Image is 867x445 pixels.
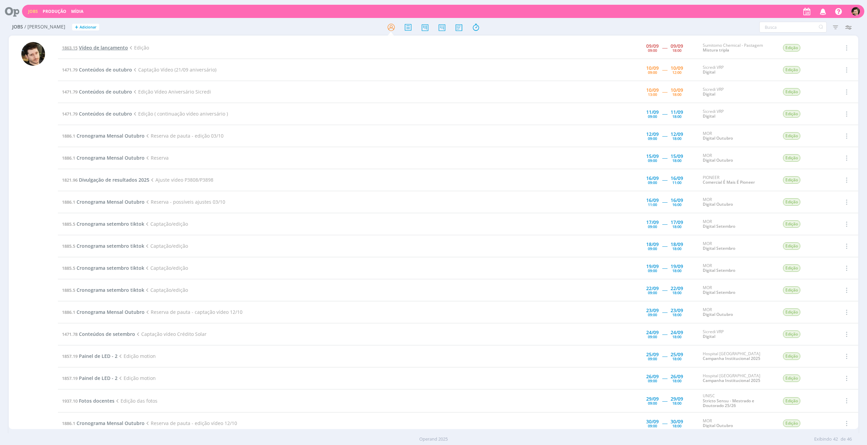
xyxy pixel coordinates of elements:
div: 23/09 [646,308,659,313]
div: 29/09 [671,397,683,401]
a: Mistura tripla [703,47,729,53]
div: 10/09 [671,88,683,93]
div: 15/09 [646,154,659,159]
span: Conteúdos de outubro [79,110,132,117]
div: 19/09 [671,264,683,269]
span: ----- [662,331,667,337]
div: 10/09 [646,66,659,70]
a: Comercial É Mais É Pioneer [703,179,755,185]
div: 24/09 [646,330,659,335]
span: Cronograma Mensal Outubro [77,155,145,161]
a: 1857.19Painel de LED - 2 [62,375,118,381]
span: Edição [783,220,800,228]
a: Campanha Institucional 2025 [703,378,760,383]
span: ----- [662,221,667,227]
a: 1821.96Divulgação de resultados 2025 [62,177,149,183]
span: Edição [783,352,800,360]
div: Sumitomo Chemical - Pastagem [703,43,773,53]
div: Sicredi VRP [703,87,773,97]
a: Digital Outubro [703,157,733,163]
div: 10/09 [671,66,683,70]
span: 1885.5 [62,287,75,293]
div: 22/09 [646,286,659,291]
div: 25/09 [646,352,659,357]
div: MOR [703,263,773,273]
button: V [851,5,860,17]
a: 1886.1Cronograma Mensal Outubro [62,420,145,426]
span: 46 [847,436,852,443]
a: Digital Setembro [703,245,735,251]
span: Cronograma Mensal Outubro [77,133,145,139]
a: Digital Outubro [703,423,733,428]
span: 1857.19 [62,375,78,381]
div: 29/09 [646,397,659,401]
div: Sicredi VRP [703,65,773,75]
span: Reserva [145,155,169,161]
div: 18:00 [672,48,681,52]
div: 17/09 [646,220,659,225]
a: Campanha Institucional 2025 [703,356,760,361]
div: 18:00 [672,424,681,428]
div: 09:00 [648,48,657,52]
div: 16/09 [646,198,659,203]
div: 18:00 [672,225,681,228]
span: 1471.79 [62,89,78,95]
span: ----- [662,133,667,139]
span: 1821.96 [62,177,78,183]
div: 09:00 [648,225,657,228]
a: 1471.79Conteúdos de outubro [62,66,132,73]
span: Ajuste vídeo P3808/P3898 [149,177,213,183]
span: ----- [662,66,667,73]
div: 18/09 [671,242,683,247]
div: 18:00 [672,335,681,339]
span: ----- [662,88,667,95]
a: Digital Setembro [703,289,735,295]
span: Fotos docentes [79,398,114,404]
div: 16/09 [646,176,659,181]
div: Hospital [GEOGRAPHIC_DATA] [703,373,773,383]
span: Exibindo [814,436,832,443]
div: UNISC [703,393,773,408]
div: 16/09 [671,198,683,203]
a: Digital Outubro [703,135,733,141]
div: 12:00 [672,70,681,74]
span: Edição [783,154,800,162]
span: + [75,24,78,31]
span: Captação vídeo Crédito Solar [135,331,207,337]
div: Sicredi VRP [703,329,773,339]
span: ----- [662,155,667,161]
div: MOR [703,131,773,141]
div: 18:00 [672,137,681,140]
span: Vídeo de lançamento [79,44,128,51]
div: MOR [703,419,773,428]
span: ----- [662,177,667,183]
div: 18:00 [672,291,681,295]
div: 11:00 [648,203,657,206]
div: 12/09 [671,132,683,137]
a: 1886.1Cronograma Mensal Outubro [62,155,145,161]
div: 18:00 [672,379,681,383]
div: 10/09 [646,88,659,93]
span: 1885.5 [62,221,75,227]
span: Edição [783,397,800,405]
span: 1471.79 [62,111,78,117]
div: 09/09 [671,44,683,48]
span: Divulgação de resultados 2025 [79,177,149,183]
span: Captação/edição [144,287,188,293]
span: Cronograma Mensal Outubro [77,199,145,205]
span: 1937.10 [62,398,78,404]
div: 18:00 [672,115,681,118]
span: ----- [662,287,667,293]
img: V [851,7,860,16]
span: Reserva de pauta - edição vídeo 12/10 [145,420,237,426]
div: 09/09 [646,44,659,48]
div: 26/09 [671,374,683,379]
span: ----- [662,265,667,271]
span: de [841,436,846,443]
span: ----- [662,353,667,359]
div: 24/09 [671,330,683,335]
span: / [PERSON_NAME] [24,24,65,30]
span: Cronograma Mensal Outubro [77,309,145,315]
div: 09:00 [648,247,657,250]
span: Edição das fotos [114,398,157,404]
